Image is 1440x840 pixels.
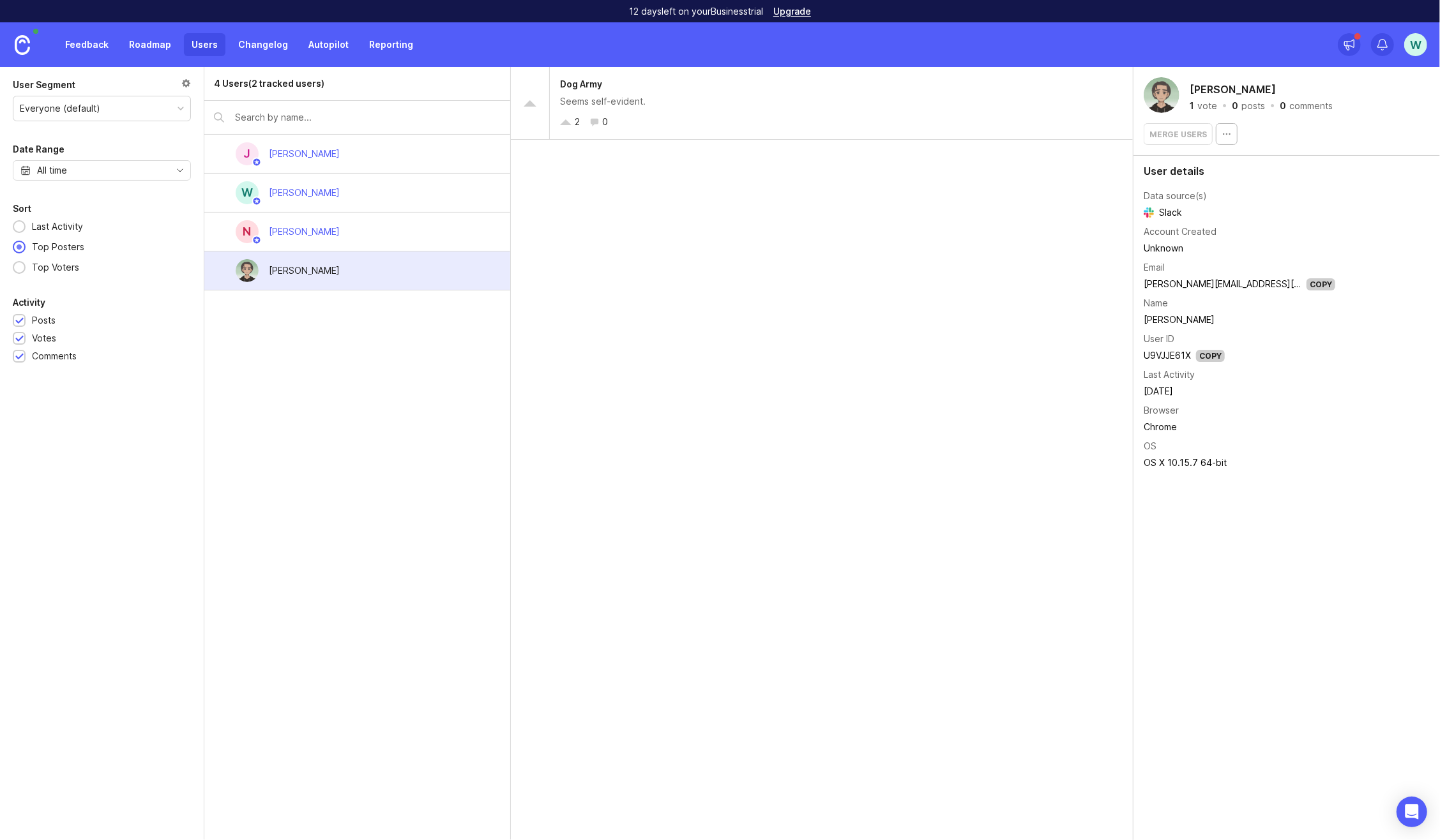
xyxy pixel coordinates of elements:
img: member badge [252,158,262,167]
div: Data source(s) [1144,189,1207,203]
div: 2 [575,115,580,129]
div: Email [1144,260,1165,274]
div: Date Range [13,142,64,157]
a: Roadmap [121,33,179,56]
img: member badge [252,236,262,245]
div: Copy [1196,350,1225,362]
div: · [1221,101,1228,110]
div: Votes [32,331,56,345]
img: Jason Oliva [1144,77,1179,113]
div: User ID [1144,332,1174,346]
div: Posts [32,313,56,327]
div: [PERSON_NAME] [269,186,340,200]
a: Dog ArmySeems self-evident.20 [511,67,1133,140]
div: Comments [32,349,77,363]
div: comments [1289,101,1333,110]
button: W [1404,33,1427,56]
img: Slack logo [1144,207,1154,218]
time: [DATE] [1144,386,1173,396]
div: Seems self-evident. [560,94,1123,109]
a: Upgrade [773,7,811,16]
div: Browser [1144,403,1179,417]
a: Reporting [361,33,421,56]
div: Copy [1307,278,1335,290]
a: Users [184,33,225,56]
td: OS X 10.15.7 64-bit [1144,454,1335,471]
div: J [236,142,259,165]
span: Dog Army [560,79,602,89]
div: Everyone (default) [20,101,100,116]
div: W [236,181,259,204]
div: posts [1241,101,1265,110]
div: 4 Users (2 tracked users) [214,77,324,91]
div: N [236,220,259,243]
div: Top Posters [26,240,91,254]
img: Canny Home [15,35,30,55]
div: 0 [1280,101,1286,110]
div: [PERSON_NAME] [269,264,340,278]
td: Chrome [1144,419,1335,435]
div: Sort [13,201,31,216]
div: Top Voters [26,260,86,274]
div: 0 [1232,101,1238,110]
img: Jason Oliva [236,259,259,282]
a: Autopilot [301,33,356,56]
div: · [1269,101,1276,110]
div: Last Activity [1144,368,1195,382]
a: Feedback [57,33,116,56]
div: Open Intercom Messenger [1397,797,1427,827]
div: Name [1144,296,1168,310]
span: Slack [1144,206,1182,220]
div: All time [37,163,67,177]
div: User details [1144,166,1430,176]
div: 0 [602,115,608,129]
div: [PERSON_NAME] [269,147,340,161]
div: [PERSON_NAME] [269,225,340,239]
div: Activity [13,295,45,310]
td: [PERSON_NAME] [1144,311,1335,328]
div: Unknown [1144,241,1335,255]
input: Search by name... [235,110,501,124]
a: Changelog [231,33,296,56]
div: 1 [1190,101,1194,110]
div: Account Created [1144,225,1216,239]
div: U9VJJE61X [1144,349,1191,363]
img: member badge [252,197,262,206]
div: Last Activity [26,220,89,234]
div: OS [1144,439,1156,453]
div: vote [1197,101,1217,110]
p: 12 days left on your Business trial [629,5,763,18]
svg: toggle icon [170,165,190,176]
h2: [PERSON_NAME] [1187,80,1278,99]
div: User Segment [13,77,75,93]
a: [PERSON_NAME][EMAIL_ADDRESS][PERSON_NAME][DOMAIN_NAME] [1144,278,1432,289]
